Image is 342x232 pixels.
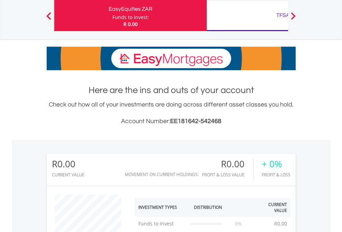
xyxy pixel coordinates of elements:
div: Check out how all of your investments are doing across different asset classes you hold. [47,100,296,126]
span: R 0.00 [123,21,138,27]
div: + 0% [262,159,290,169]
div: Movement on Current Holdings: [125,172,198,177]
td: R0.00 [271,217,290,231]
span: EE181642-542468 [170,118,221,124]
div: EasyEquities ZAR [58,4,203,14]
div: R0.00 [202,159,253,169]
button: Next [286,16,300,22]
h3: Account Number: [47,117,296,126]
th: Investment Types [135,198,187,217]
div: Distribution [194,204,222,210]
div: Profit & Loss Value [202,173,253,177]
button: Previous [42,16,56,22]
h1: Here are the ins and outs of your account [47,84,296,96]
div: R0.00 [52,159,84,169]
div: CURRENT VALUE [52,173,84,177]
img: EasyMortage Promotion Banner [47,47,296,70]
div: Funds to invest: [112,14,149,21]
th: Current Value [251,198,290,217]
td: 0% [225,217,251,231]
td: Funds to Invest [135,217,187,231]
div: Profit & Loss [262,173,290,177]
